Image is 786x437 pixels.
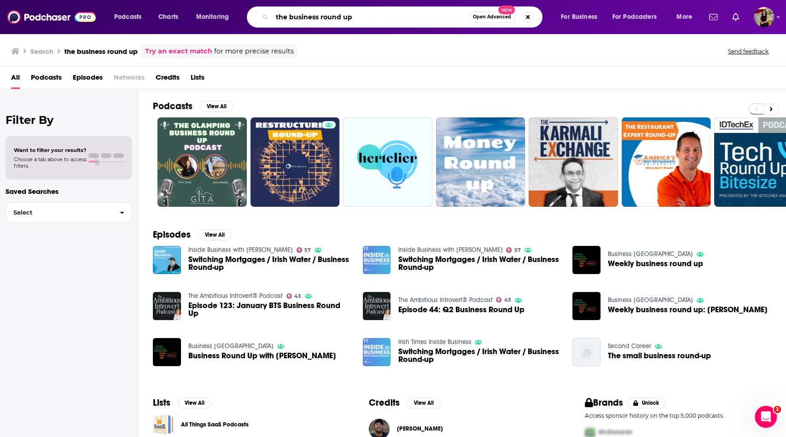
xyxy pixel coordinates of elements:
a: 43 [286,293,302,299]
span: 57 [304,248,311,252]
a: Switching Mortgages / Irish Water / Business Round-up [188,256,352,271]
a: All Things SaaS Podcasts [153,414,174,435]
button: View All [198,229,231,240]
a: Inside Business with Ciaran Hancock [188,246,293,254]
span: Monitoring [196,11,229,23]
a: Episodes [73,70,103,89]
h2: Lists [153,397,170,408]
button: open menu [108,10,153,24]
div: Search podcasts, credits, & more... [256,6,551,28]
span: 1 [774,406,781,413]
h2: Filter By [6,113,132,127]
a: Second Career [608,342,651,350]
button: View All [178,397,211,408]
a: Show notifications dropdown [728,9,743,25]
a: Natz Blazin [397,425,443,432]
a: Try an exact match [145,46,212,57]
button: View All [200,101,233,112]
span: Business Round Up with [PERSON_NAME] [188,352,336,360]
iframe: Intercom live chat [755,406,777,428]
img: Switching Mortgages / Irish Water / Business Round-up [363,246,391,274]
img: Episode 44: Q2 Business Round Up [363,292,391,320]
a: ListsView All [153,397,211,408]
a: Podcasts [31,70,62,89]
img: Episode 123: January BTS Business Round Up [153,292,181,320]
span: Networks [114,70,145,89]
a: The small business round-up [572,338,600,366]
a: Business Round Up with Victor Kgomoeswana [188,352,336,360]
a: The small business round-up [608,352,711,360]
a: Business Africa [608,296,693,304]
span: For Business [561,11,597,23]
a: The Ambitious Introvert® Podcast [398,296,492,304]
a: All Things SaaS Podcasts [181,420,249,430]
a: 57 [506,247,521,253]
input: Search podcasts, credits, & more... [272,10,469,24]
button: open menu [670,10,704,24]
a: Weekly business round up: Victor Kgomoeswana [608,306,768,314]
button: Open AdvancedNew [469,12,515,23]
a: 43 [496,297,511,303]
button: Select [6,202,132,223]
a: Weekly business round up [608,260,703,268]
button: open menu [606,10,670,24]
a: CreditsView All [369,397,440,408]
span: Choose a tab above to access filters. [14,156,87,169]
a: Lists [191,70,204,89]
span: More [676,11,692,23]
a: Switching Mortgages / Irish Water / Business Round-up [398,256,561,271]
a: Business Africa [608,250,693,258]
h2: Brands [585,397,623,408]
span: [PERSON_NAME] [397,425,443,432]
a: Inside Business with Ciaran Hancock [398,246,502,254]
a: PodcastsView All [153,100,233,112]
a: The Ambitious Introvert® Podcast [188,292,283,300]
img: User Profile [754,7,774,27]
img: Switching Mortgages / Irish Water / Business Round-up [363,338,391,366]
a: Episode 44: Q2 Business Round Up [398,306,524,314]
img: Podchaser - Follow, Share and Rate Podcasts [7,8,96,26]
h3: the business round up [64,47,138,56]
p: Access sponsor history on the top 5,000 podcasts. [585,412,771,419]
span: Podcasts [114,11,141,23]
button: Show profile menu [754,7,774,27]
span: 43 [504,298,511,302]
button: open menu [554,10,609,24]
h2: Credits [369,397,400,408]
button: Unlock [627,397,666,408]
a: Episode 123: January BTS Business Round Up [188,302,352,317]
a: All [11,70,20,89]
a: Switching Mortgages / Irish Water / Business Round-up [398,348,561,363]
img: Weekly business round up: Victor Kgomoeswana [572,292,600,320]
span: New [498,6,515,14]
span: Select [6,210,112,216]
span: Want to filter your results? [14,147,87,153]
span: for more precise results [214,46,294,57]
span: McDonalds [599,428,632,436]
span: Open Advanced [473,15,511,19]
img: Switching Mortgages / Irish Water / Business Round-up [153,246,181,274]
img: Business Round Up with Victor Kgomoeswana [153,338,181,366]
a: Weekly business round up [572,246,600,274]
a: Credits [156,70,180,89]
a: EpisodesView All [153,229,231,240]
a: Business Africa [188,342,274,350]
